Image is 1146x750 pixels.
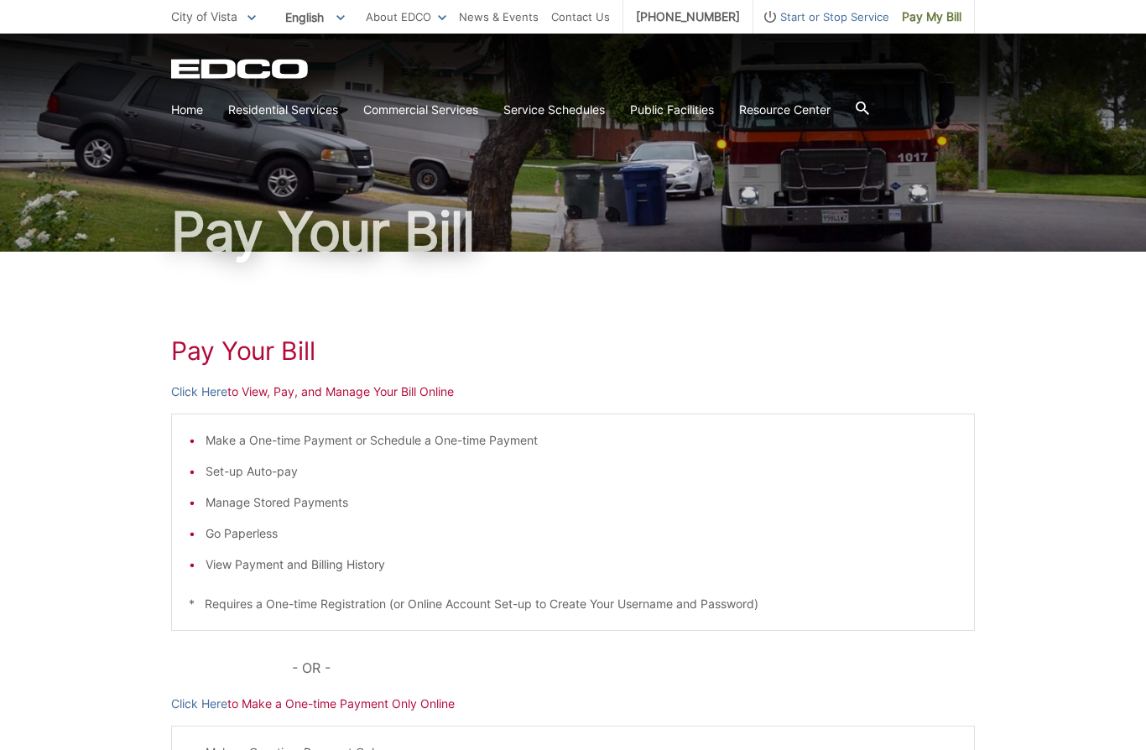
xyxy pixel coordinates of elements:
a: Residential Services [228,101,338,119]
li: Set-up Auto-pay [206,462,957,481]
span: City of Vista [171,9,237,23]
a: EDCD logo. Return to the homepage. [171,59,310,79]
a: Public Facilities [630,101,714,119]
a: News & Events [459,8,539,26]
a: Click Here [171,383,227,401]
h1: Pay Your Bill [171,336,975,366]
p: to View, Pay, and Manage Your Bill Online [171,383,975,401]
p: * Requires a One-time Registration (or Online Account Set-up to Create Your Username and Password) [189,595,957,613]
span: Pay My Bill [902,8,961,26]
a: Click Here [171,695,227,713]
p: to Make a One-time Payment Only Online [171,695,975,713]
p: - OR - [292,656,975,680]
a: Home [171,101,203,119]
li: Make a One-time Payment or Schedule a One-time Payment [206,431,957,450]
a: Resource Center [739,101,831,119]
li: View Payment and Billing History [206,555,957,574]
h1: Pay Your Bill [171,205,975,258]
a: Service Schedules [503,101,605,119]
li: Manage Stored Payments [206,493,957,512]
a: About EDCO [366,8,446,26]
a: Contact Us [551,8,610,26]
a: Commercial Services [363,101,478,119]
li: Go Paperless [206,524,957,543]
span: English [273,3,357,31]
